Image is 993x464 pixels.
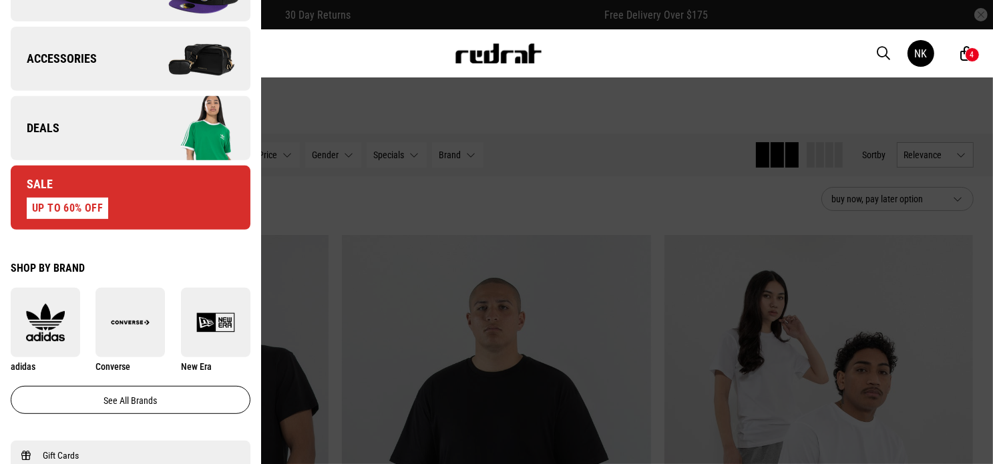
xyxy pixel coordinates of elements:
span: Accessories [11,51,97,67]
a: Accessories Company [11,27,250,91]
a: Sale UP TO 60% OFF [11,166,250,230]
a: adidas adidas [11,288,80,373]
a: See all brands [11,386,250,414]
img: adidas [11,303,80,342]
span: adidas [11,361,35,372]
span: Sale [11,176,53,192]
div: 4 [970,50,974,59]
div: UP TO 60% OFF [27,198,108,219]
div: Shop by Brand [11,262,250,274]
img: Company [130,95,250,162]
span: Gift Cards [43,447,79,463]
a: Deals Company [11,96,250,160]
button: Open LiveChat chat widget [11,5,51,45]
span: Deals [11,120,59,136]
img: Converse [95,303,165,342]
a: Converse Converse [95,288,165,373]
span: Converse [95,361,130,372]
img: Company [130,25,250,92]
a: Gift Cards [21,447,240,463]
div: NK [914,47,927,60]
span: New Era [181,361,212,372]
a: 4 [961,47,974,61]
img: Redrat logo [454,43,542,63]
img: New Era [181,303,250,342]
a: New Era New Era [181,288,250,373]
